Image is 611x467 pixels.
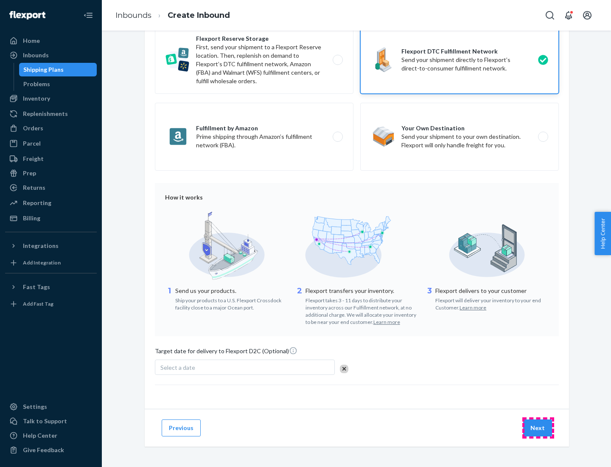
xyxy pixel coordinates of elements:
[168,11,230,20] a: Create Inbound
[23,37,40,45] div: Home
[23,214,40,222] div: Billing
[23,283,50,291] div: Fast Tags
[5,429,97,442] a: Help Center
[5,443,97,457] button: Give Feedback
[594,212,611,255] button: Help Center
[305,295,419,326] div: Flexport takes 3 - 11 days to distribute your inventory across our Fulfillment network, at no add...
[115,11,151,20] a: Inbounds
[5,34,97,48] a: Home
[5,196,97,210] a: Reporting
[295,286,304,326] div: 2
[23,110,68,118] div: Replenishments
[523,419,552,436] button: Next
[5,137,97,150] a: Parcel
[23,199,51,207] div: Reporting
[165,193,549,202] div: How it works
[23,124,43,132] div: Orders
[5,239,97,253] button: Integrations
[23,446,64,454] div: Give Feedback
[175,287,289,295] p: Send us your products.
[560,7,577,24] button: Open notifications
[5,256,97,270] a: Add Integration
[23,259,61,266] div: Add Integration
[23,242,59,250] div: Integrations
[23,80,50,88] div: Problems
[5,48,97,62] a: Inbounds
[80,7,97,24] button: Close Navigation
[162,419,201,436] button: Previous
[175,295,289,311] div: Ship your products to a U.S. Flexport Crossdock facility close to a major Ocean port.
[435,295,549,311] div: Flexport will deliver your inventory to your end Customer.
[435,287,549,295] p: Flexport delivers to your customer
[23,431,57,440] div: Help Center
[425,286,434,311] div: 3
[9,11,45,20] img: Flexport logo
[23,65,64,74] div: Shipping Plans
[5,152,97,166] a: Freight
[23,417,67,425] div: Talk to Support
[5,211,97,225] a: Billing
[19,63,97,76] a: Shipping Plans
[5,181,97,194] a: Returns
[5,297,97,311] a: Add Fast Tag
[23,139,41,148] div: Parcel
[5,414,97,428] a: Talk to Support
[23,169,36,177] div: Prep
[5,400,97,414] a: Settings
[109,3,237,28] ol: breadcrumbs
[23,51,49,59] div: Inbounds
[541,7,558,24] button: Open Search Box
[5,121,97,135] a: Orders
[19,77,97,91] a: Problems
[165,286,174,311] div: 1
[155,346,297,359] span: Target date for delivery to Flexport D2C (Optional)
[5,166,97,180] a: Prep
[23,183,45,192] div: Returns
[5,280,97,294] button: Fast Tags
[5,92,97,105] a: Inventory
[460,304,486,311] button: Learn more
[5,107,97,121] a: Replenishments
[23,155,44,163] div: Freight
[579,7,596,24] button: Open account menu
[305,287,419,295] p: Flexport transfers your inventory.
[23,402,47,411] div: Settings
[23,300,53,307] div: Add Fast Tag
[160,364,195,371] span: Select a date
[23,94,50,103] div: Inventory
[373,318,400,326] button: Learn more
